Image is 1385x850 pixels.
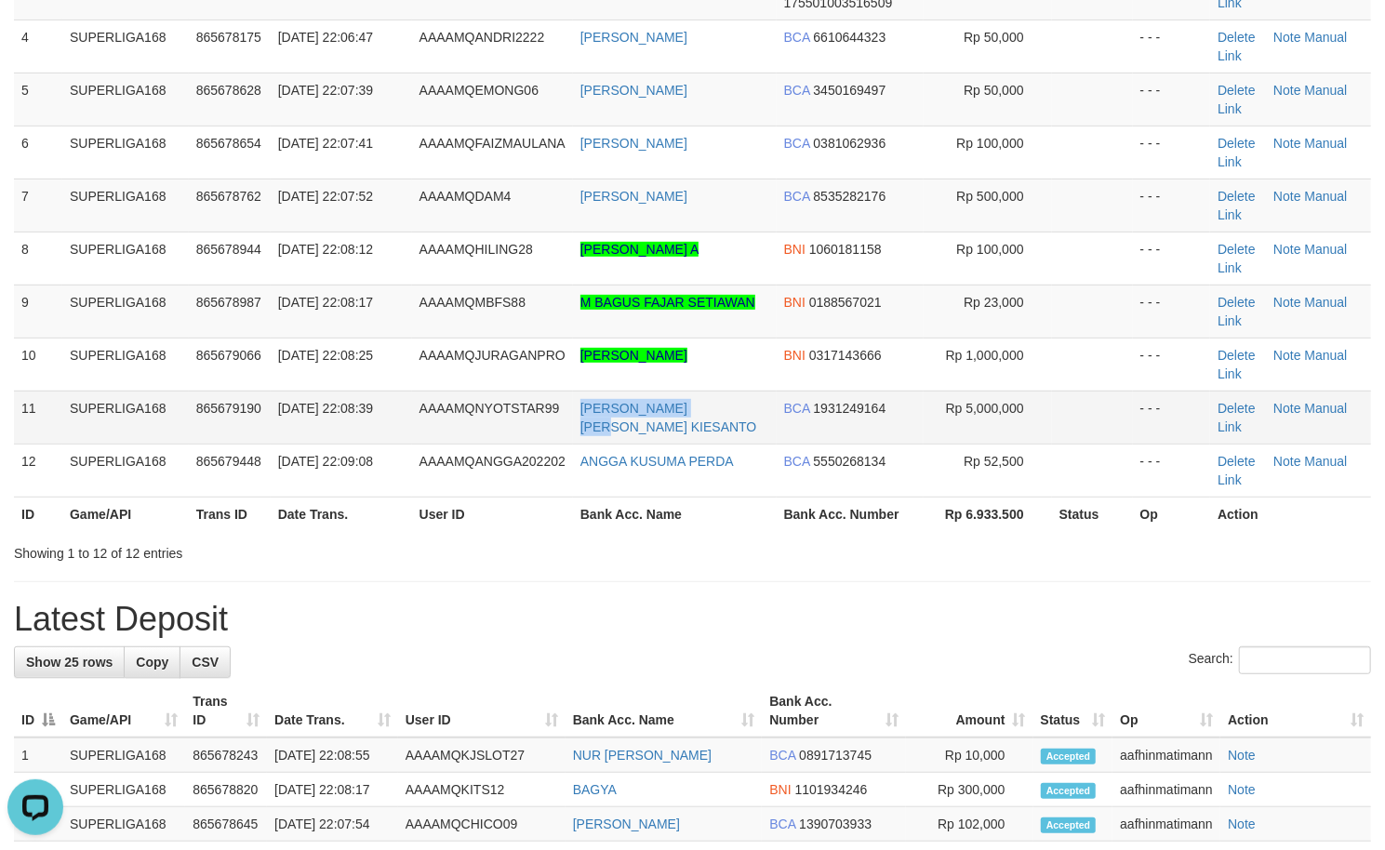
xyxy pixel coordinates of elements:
[278,136,373,151] span: [DATE] 22:07:41
[814,454,886,469] span: Copy 5550268134 to clipboard
[964,454,1024,469] span: Rp 52,500
[419,242,533,257] span: AAAAMQHILING28
[14,20,62,73] td: 4
[62,232,189,285] td: SUPERLIGA168
[62,684,185,737] th: Game/API: activate to sort column ascending
[14,232,62,285] td: 8
[1112,737,1220,773] td: aafhinmatimann
[196,295,261,310] span: 865678987
[799,817,872,831] span: Copy 1390703933 to clipboard
[1220,684,1371,737] th: Action: activate to sort column ascending
[799,748,872,763] span: Copy 0891713745 to clipboard
[1273,136,1301,151] a: Note
[1052,497,1133,531] th: Status
[62,773,185,807] td: SUPERLIGA168
[784,136,810,151] span: BCA
[769,817,795,831] span: BCA
[809,242,882,257] span: Copy 1060181158 to clipboard
[192,655,219,670] span: CSV
[573,782,617,797] a: BAGYA
[419,136,566,151] span: AAAAMQFAIZMAULANA
[814,30,886,45] span: Copy 6610644323 to clipboard
[1218,295,1255,310] a: Delete
[809,295,882,310] span: Copy 0188567021 to clipboard
[62,126,189,179] td: SUPERLIGA168
[14,684,62,737] th: ID: activate to sort column descending
[956,189,1023,204] span: Rp 500,000
[398,807,566,842] td: AAAAMQCHICO09
[814,136,886,151] span: Copy 0381062936 to clipboard
[924,497,1051,531] th: Rp 6.933.500
[580,295,755,310] a: M BAGUS FAJAR SETIAWAN
[278,30,373,45] span: [DATE] 22:06:47
[1218,401,1255,416] a: Delete
[14,537,563,563] div: Showing 1 to 12 of 12 entries
[784,30,810,45] span: BCA
[398,684,566,737] th: User ID: activate to sort column ascending
[1273,401,1301,416] a: Note
[278,348,373,363] span: [DATE] 22:08:25
[196,348,261,363] span: 865679066
[1273,30,1301,45] a: Note
[14,338,62,391] td: 10
[1273,295,1301,310] a: Note
[14,601,1371,638] h1: Latest Deposit
[1210,497,1371,531] th: Action
[906,807,1032,842] td: Rp 102,000
[185,773,267,807] td: 865678820
[784,348,806,363] span: BNI
[62,737,185,773] td: SUPERLIGA168
[412,497,573,531] th: User ID
[1041,817,1097,833] span: Accepted
[14,737,62,773] td: 1
[1273,348,1301,363] a: Note
[1218,454,1347,487] a: Manual Link
[1041,749,1097,764] span: Accepted
[1133,232,1211,285] td: - - -
[267,684,398,737] th: Date Trans.: activate to sort column ascending
[1273,454,1301,469] a: Note
[14,73,62,126] td: 5
[196,242,261,257] span: 865678944
[1112,684,1220,737] th: Op: activate to sort column ascending
[1218,401,1347,434] a: Manual Link
[1218,83,1255,98] a: Delete
[956,242,1023,257] span: Rp 100,000
[1218,348,1255,363] a: Delete
[1273,242,1301,257] a: Note
[906,737,1032,773] td: Rp 10,000
[769,782,791,797] span: BNI
[1133,20,1211,73] td: - - -
[1218,83,1347,116] a: Manual Link
[14,444,62,497] td: 12
[946,401,1024,416] span: Rp 5,000,000
[964,295,1024,310] span: Rp 23,000
[784,242,806,257] span: BNI
[62,444,189,497] td: SUPERLIGA168
[14,285,62,338] td: 9
[271,497,412,531] th: Date Trans.
[784,454,810,469] span: BCA
[784,295,806,310] span: BNI
[62,391,189,444] td: SUPERLIGA168
[62,179,189,232] td: SUPERLIGA168
[62,73,189,126] td: SUPERLIGA168
[1228,782,1256,797] a: Note
[1041,783,1097,799] span: Accepted
[419,348,566,363] span: AAAAMQJURAGANPRO
[278,295,373,310] span: [DATE] 22:08:17
[267,807,398,842] td: [DATE] 22:07:54
[14,391,62,444] td: 11
[580,189,687,204] a: [PERSON_NAME]
[956,136,1023,151] span: Rp 100,000
[573,817,680,831] a: [PERSON_NAME]
[278,242,373,257] span: [DATE] 22:08:12
[14,497,62,531] th: ID
[419,189,512,204] span: AAAAMQDAM4
[267,773,398,807] td: [DATE] 22:08:17
[14,126,62,179] td: 6
[964,30,1024,45] span: Rp 50,000
[1133,126,1211,179] td: - - -
[1133,497,1211,531] th: Op
[1133,285,1211,338] td: - - -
